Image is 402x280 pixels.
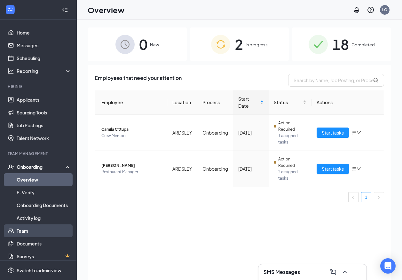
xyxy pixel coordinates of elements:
svg: Notifications [353,6,360,14]
li: 1 [361,192,371,202]
a: Scheduling [17,52,71,65]
th: Status [269,90,311,115]
span: Status [274,99,302,106]
svg: Collapse [62,7,68,13]
button: right [374,192,384,202]
li: Next Page [374,192,384,202]
span: Start Date [238,95,259,109]
a: SurveysCrown [17,250,71,263]
th: Process [197,90,233,115]
a: Home [17,26,71,39]
a: Overview [17,173,71,186]
svg: Minimize [352,268,360,276]
span: down [357,130,361,135]
span: 18 [332,33,349,55]
h1: Overview [88,4,124,15]
div: Reporting [17,68,72,74]
span: Start tasks [322,129,344,136]
span: New [150,42,159,48]
span: Action Required [278,156,307,169]
a: Talent Network [17,132,71,144]
button: Minimize [351,267,361,277]
span: Employees that need your attention [95,74,182,87]
td: ARDSLEY [167,115,197,151]
span: Completed [351,42,375,48]
button: Start tasks [317,164,349,174]
th: Actions [311,90,384,115]
a: Onboarding Documents [17,199,71,212]
div: Team Management [8,151,70,156]
span: 1 assigned tasks [278,133,306,145]
svg: WorkstreamLogo [7,6,13,13]
div: LG [382,7,387,12]
li: Previous Page [348,192,359,202]
input: Search by Name, Job Posting, or Process [288,74,384,87]
span: Camila C ttupa [101,126,162,133]
span: left [351,196,355,199]
a: Activity log [17,212,71,224]
a: Team [17,224,71,237]
h3: SMS Messages [264,268,300,276]
span: Start tasks [322,165,344,172]
svg: ComposeMessage [329,268,337,276]
span: Action Required [278,120,307,133]
th: Employee [95,90,167,115]
div: Switch to admin view [17,267,61,274]
div: [DATE] [238,165,264,172]
a: E-Verify [17,186,71,199]
td: ARDSLEY [167,151,197,187]
div: Open Intercom Messenger [380,258,396,274]
span: In progress [246,42,268,48]
div: Onboarding [17,164,66,170]
a: Job Postings [17,119,71,132]
svg: ChevronUp [341,268,349,276]
td: Onboarding [197,151,233,187]
svg: Analysis [8,68,14,74]
span: 0 [139,33,147,55]
svg: QuestionInfo [367,6,374,14]
span: [PERSON_NAME] [101,162,162,169]
span: Crew Member [101,133,162,139]
div: Hiring [8,84,70,89]
button: ComposeMessage [328,267,338,277]
svg: Settings [8,267,14,274]
span: Restaurant Manager [101,169,162,175]
a: Applicants [17,93,71,106]
span: 2 assigned tasks [278,169,306,182]
span: right [377,196,381,199]
span: 2 [235,33,243,55]
a: Sourcing Tools [17,106,71,119]
a: 1 [361,192,371,202]
span: bars [351,130,357,135]
td: Onboarding [197,115,233,151]
svg: UserCheck [8,164,14,170]
div: [DATE] [238,129,264,136]
button: left [348,192,359,202]
a: Documents [17,237,71,250]
span: down [357,167,361,171]
button: Start tasks [317,128,349,138]
th: Location [167,90,197,115]
span: bars [351,166,357,171]
a: Messages [17,39,71,52]
button: ChevronUp [340,267,350,277]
